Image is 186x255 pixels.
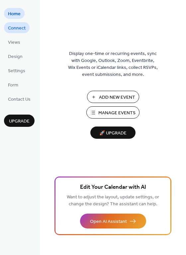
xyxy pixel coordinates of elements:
span: Open AI Assistant [90,218,127,225]
span: Connect [8,25,26,32]
span: Edit Your Calendar with AI [80,183,146,192]
span: Add New Event [99,94,135,101]
button: Add New Event [87,91,139,103]
span: Contact Us [8,96,31,103]
span: Home [8,11,21,18]
span: Settings [8,68,25,75]
span: Upgrade [9,118,30,125]
a: Settings [4,65,29,76]
a: Views [4,36,24,47]
a: Contact Us [4,93,35,104]
a: Home [4,8,25,19]
span: Manage Events [98,110,136,117]
button: 🚀 Upgrade [90,127,136,139]
span: Want to adjust the layout, update settings, or change the design? The assistant can help. [67,193,159,209]
button: Manage Events [86,106,139,119]
span: 🚀 Upgrade [94,129,132,138]
button: Open AI Assistant [80,214,146,229]
a: Form [4,79,22,90]
span: Design [8,53,23,60]
a: Design [4,51,27,62]
a: Connect [4,22,30,33]
span: Views [8,39,20,46]
span: Display one-time or recurring events, sync with Google, Outlook, Zoom, Eventbrite, Wix Events or ... [68,50,158,78]
button: Upgrade [4,115,35,127]
span: Form [8,82,18,89]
